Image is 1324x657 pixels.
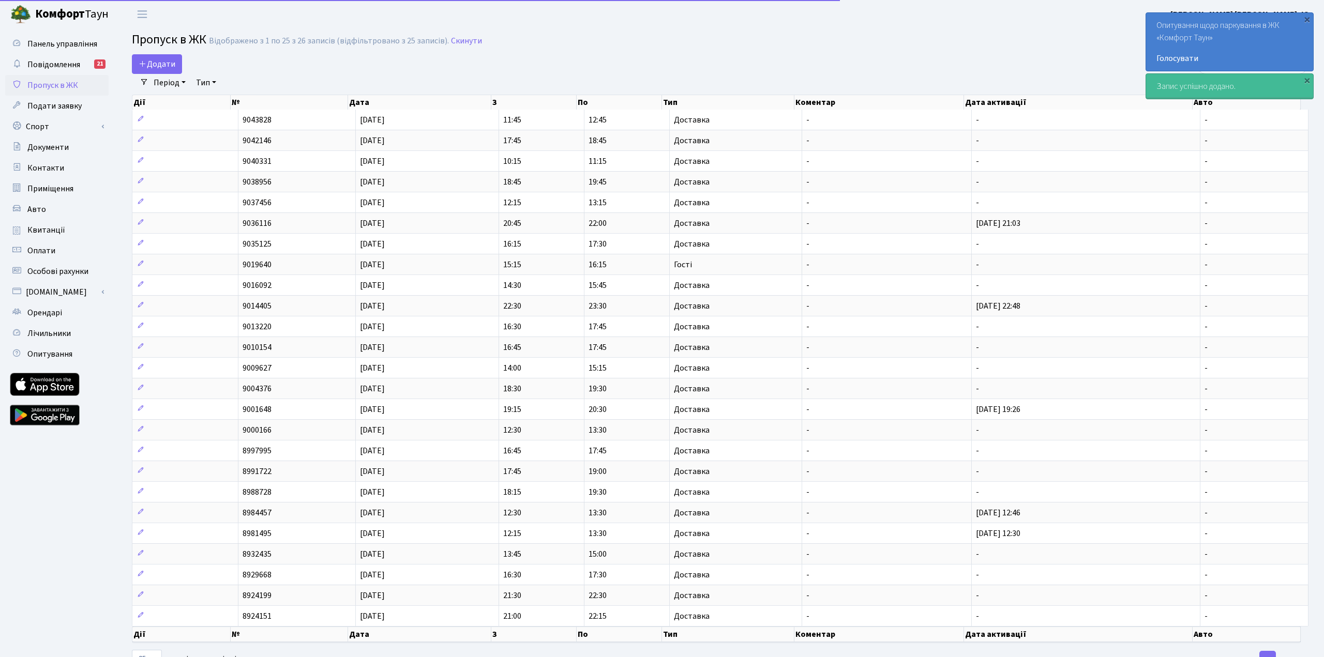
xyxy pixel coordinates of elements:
span: - [1205,445,1208,456]
span: Доставка [674,157,710,165]
span: [DATE] [360,548,385,560]
span: 17:45 [589,321,607,332]
button: Переключити навігацію [129,6,155,23]
span: - [1205,114,1208,126]
span: Таун [35,6,109,23]
th: Дата [348,627,491,642]
span: 13:30 [589,528,607,539]
a: Подати заявку [5,96,109,116]
span: - [976,610,979,622]
span: Повідомлення [27,59,80,70]
span: 18:45 [503,176,521,188]
span: Панель управління [27,38,97,50]
span: 14:30 [503,280,521,291]
th: Дії [132,627,231,642]
span: Доставка [674,198,710,207]
span: - [1205,610,1208,622]
span: - [806,218,809,229]
span: [DATE] [360,114,385,126]
span: 9019640 [243,259,272,270]
span: - [1205,176,1208,188]
span: Квитанції [27,224,65,236]
span: - [1205,362,1208,374]
span: Опитування [27,348,72,360]
span: - [1205,569,1208,580]
a: [DOMAIN_NAME] [5,282,109,302]
span: [DATE] [360,362,385,374]
span: - [806,445,809,456]
span: - [806,135,809,146]
span: 9038956 [243,176,272,188]
span: Доставка [674,529,710,538]
span: - [806,342,809,353]
span: [DATE] [360,156,385,167]
span: 9010154 [243,342,272,353]
span: 20:45 [503,218,521,229]
span: 8997995 [243,445,272,456]
span: - [976,176,979,188]
span: - [976,590,979,601]
span: 19:45 [589,176,607,188]
span: [DATE] [360,342,385,353]
span: [DATE] 12:46 [976,507,1020,518]
span: Пропуск в ЖК [27,80,78,91]
span: 17:30 [589,238,607,250]
span: - [976,383,979,394]
span: Особові рахунки [27,266,88,277]
span: - [806,569,809,580]
span: 18:15 [503,486,521,498]
span: - [976,238,979,250]
span: Доставка [674,467,710,476]
span: Доставка [674,447,710,455]
th: По [577,95,662,110]
span: [DATE] [360,300,385,312]
span: Доставка [674,323,710,331]
span: [DATE] [360,445,385,456]
span: [DATE] [360,176,385,188]
span: - [806,424,809,436]
span: 9037456 [243,197,272,208]
span: 8988728 [243,486,272,498]
th: Дата активації [964,95,1193,110]
span: - [1205,424,1208,436]
span: [DATE] 21:03 [976,218,1020,229]
span: 8932435 [243,548,272,560]
span: 23:30 [589,300,607,312]
span: [DATE] [360,569,385,580]
span: 12:15 [503,528,521,539]
span: - [1205,156,1208,167]
span: 16:30 [503,569,521,580]
a: Опитування [5,344,109,364]
span: - [976,342,979,353]
span: - [1205,466,1208,477]
span: - [806,383,809,394]
span: - [976,569,979,580]
span: 20:30 [589,404,607,415]
span: - [806,548,809,560]
span: 21:00 [503,610,521,622]
span: 17:45 [589,445,607,456]
span: 17:45 [503,466,521,477]
span: 9000166 [243,424,272,436]
span: 12:30 [503,507,521,518]
span: - [1205,548,1208,560]
span: Доставка [674,571,710,579]
span: - [1205,259,1208,270]
a: Період [149,74,190,91]
a: Додати [132,54,182,74]
span: - [806,197,809,208]
span: - [1205,218,1208,229]
span: - [976,114,979,126]
span: 9001648 [243,404,272,415]
span: 21:30 [503,590,521,601]
span: Оплати [27,245,55,256]
span: - [976,466,979,477]
span: Доставка [674,219,710,227]
span: - [976,321,979,332]
span: [DATE] 22:48 [976,300,1020,312]
span: 22:00 [589,218,607,229]
span: 22:30 [503,300,521,312]
span: 14:00 [503,362,521,374]
span: - [1205,383,1208,394]
span: - [806,156,809,167]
